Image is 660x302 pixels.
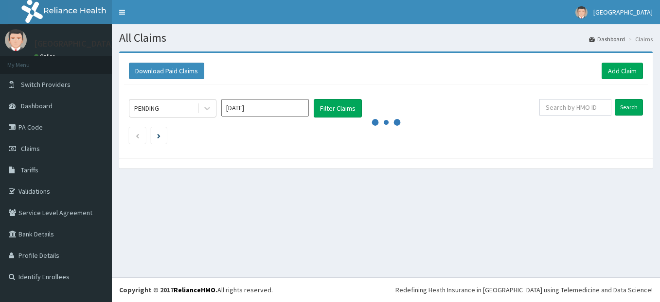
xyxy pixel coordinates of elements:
[112,277,660,302] footer: All rights reserved.
[602,63,643,79] a: Add Claim
[21,166,38,174] span: Tariffs
[314,99,362,117] button: Filter Claims
[129,63,204,79] button: Download Paid Claims
[593,8,653,17] span: [GEOGRAPHIC_DATA]
[34,53,57,60] a: Online
[21,144,40,153] span: Claims
[626,35,653,43] li: Claims
[395,285,653,295] div: Redefining Heath Insurance in [GEOGRAPHIC_DATA] using Telemedicine and Data Science!
[5,29,27,51] img: User Image
[221,99,309,117] input: Select Month and Year
[372,108,401,137] svg: audio-loading
[135,131,140,140] a: Previous page
[539,99,611,116] input: Search by HMO ID
[119,32,653,44] h1: All Claims
[119,285,217,294] strong: Copyright © 2017 .
[157,131,161,140] a: Next page
[575,6,588,18] img: User Image
[134,103,159,113] div: PENDING
[615,99,643,116] input: Search
[174,285,215,294] a: RelianceHMO
[34,39,114,48] p: [GEOGRAPHIC_DATA]
[21,80,71,89] span: Switch Providers
[21,101,53,110] span: Dashboard
[589,35,625,43] a: Dashboard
